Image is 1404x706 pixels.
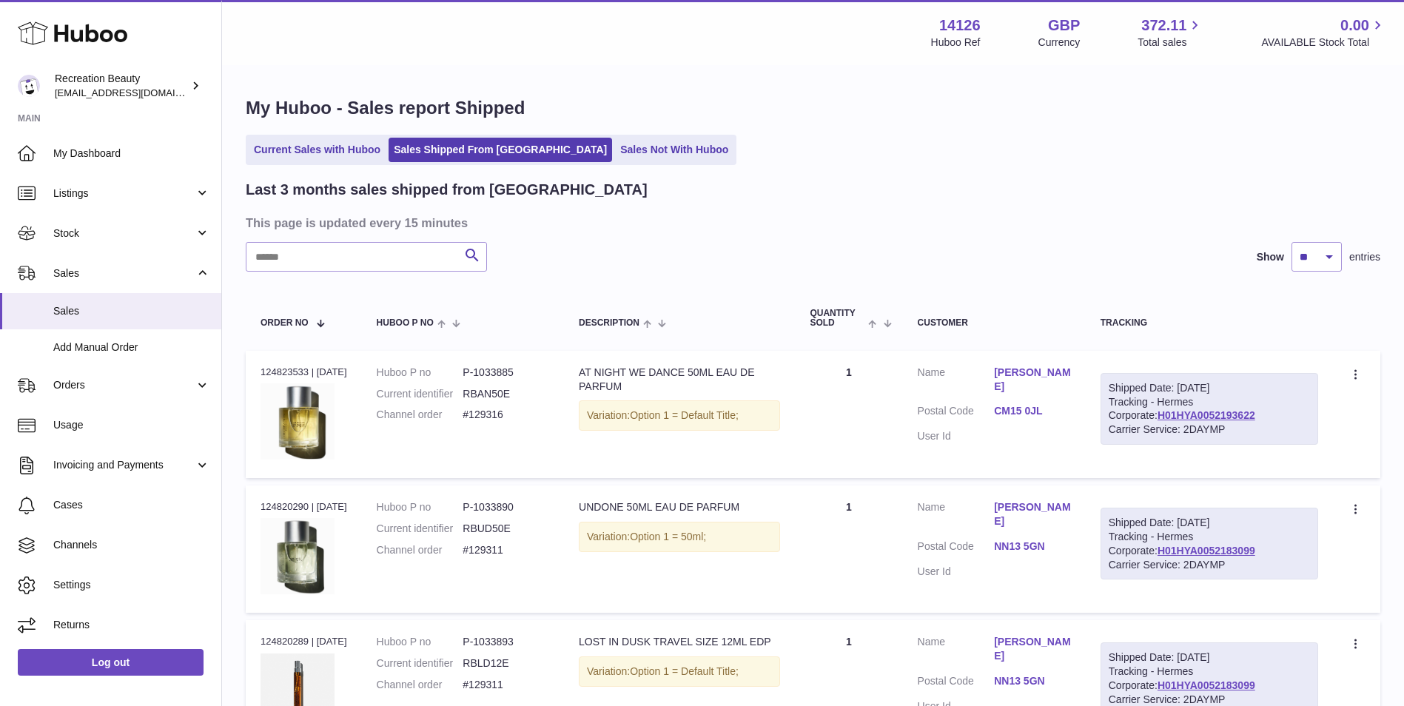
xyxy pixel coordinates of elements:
[246,215,1377,231] h3: This page is updated every 15 minutes
[377,635,463,649] dt: Huboo P no
[377,387,463,401] dt: Current identifier
[463,366,549,380] dd: P-1033885
[1158,679,1255,691] a: H01HYA0052183099
[1158,545,1255,557] a: H01HYA0052183099
[463,408,549,422] dd: #129316
[261,500,347,514] div: 124820290 | [DATE]
[1138,16,1203,50] a: 372.11 Total sales
[377,678,463,692] dt: Channel order
[918,674,995,692] dt: Postal Code
[795,351,902,478] td: 1
[579,366,780,394] div: AT NIGHT WE DANCE 50ML EAU DE PARFUM
[261,518,335,594] img: 2.jpg
[630,531,706,542] span: Option 1 = 50ml;
[795,485,902,613] td: 1
[53,378,195,392] span: Orders
[918,565,995,579] dt: User Id
[53,186,195,201] span: Listings
[1109,558,1310,572] div: Carrier Service: 2DAYMP
[1261,16,1386,50] a: 0.00 AVAILABLE Stock Total
[1101,318,1318,328] div: Tracking
[53,578,210,592] span: Settings
[994,539,1071,554] a: NN13 5GN
[1101,508,1318,580] div: Tracking - Hermes Corporate:
[377,500,463,514] dt: Huboo P no
[1349,250,1380,264] span: entries
[1038,36,1081,50] div: Currency
[630,665,739,677] span: Option 1 = Default Title;
[579,500,780,514] div: UNDONE 50ML EAU DE PARFUM
[261,635,347,648] div: 124820289 | [DATE]
[918,366,995,397] dt: Name
[53,498,210,512] span: Cases
[918,318,1071,328] div: Customer
[918,500,995,532] dt: Name
[1141,16,1186,36] span: 372.11
[377,408,463,422] dt: Channel order
[18,75,40,97] img: customercare@recreationbeauty.com
[579,635,780,649] div: LOST IN DUSK TRAVEL SIZE 12ML EDP
[53,226,195,241] span: Stock
[246,96,1380,120] h1: My Huboo - Sales report Shipped
[246,180,648,200] h2: Last 3 months sales shipped from [GEOGRAPHIC_DATA]
[53,418,210,432] span: Usage
[994,404,1071,418] a: CM15 0JL
[463,656,549,670] dd: RBLD12E
[1109,381,1310,395] div: Shipped Date: [DATE]
[939,16,981,36] strong: 14126
[463,543,549,557] dd: #129311
[463,522,549,536] dd: RBUD50E
[615,138,733,162] a: Sales Not With Huboo
[1109,650,1310,665] div: Shipped Date: [DATE]
[994,366,1071,394] a: [PERSON_NAME]
[579,400,780,431] div: Variation:
[810,309,864,328] span: Quantity Sold
[463,635,549,649] dd: P-1033893
[389,138,612,162] a: Sales Shipped From [GEOGRAPHIC_DATA]
[463,678,549,692] dd: #129311
[918,429,995,443] dt: User Id
[261,383,335,460] img: AtNightWeDance50mledp.jpg
[1158,409,1255,421] a: H01HYA0052193622
[261,318,309,328] span: Order No
[579,656,780,687] div: Variation:
[994,635,1071,663] a: [PERSON_NAME]
[1101,373,1318,446] div: Tracking - Hermes Corporate:
[918,539,995,557] dt: Postal Code
[1048,16,1080,36] strong: GBP
[931,36,981,50] div: Huboo Ref
[579,522,780,552] div: Variation:
[261,366,347,379] div: 124823533 | [DATE]
[377,656,463,670] dt: Current identifier
[53,458,195,472] span: Invoicing and Payments
[377,366,463,380] dt: Huboo P no
[918,404,995,422] dt: Postal Code
[249,138,386,162] a: Current Sales with Huboo
[53,147,210,161] span: My Dashboard
[994,674,1071,688] a: NN13 5GN
[377,543,463,557] dt: Channel order
[630,409,739,421] span: Option 1 = Default Title;
[1109,516,1310,530] div: Shipped Date: [DATE]
[377,318,434,328] span: Huboo P no
[579,318,639,328] span: Description
[1340,16,1369,36] span: 0.00
[1109,423,1310,437] div: Carrier Service: 2DAYMP
[377,522,463,536] dt: Current identifier
[55,72,188,100] div: Recreation Beauty
[918,635,995,667] dt: Name
[994,500,1071,528] a: [PERSON_NAME]
[463,387,549,401] dd: RBAN50E
[53,266,195,280] span: Sales
[55,87,218,98] span: [EMAIL_ADDRESS][DOMAIN_NAME]
[18,649,204,676] a: Log out
[53,304,210,318] span: Sales
[53,340,210,354] span: Add Manual Order
[53,618,210,632] span: Returns
[1261,36,1386,50] span: AVAILABLE Stock Total
[53,538,210,552] span: Channels
[1138,36,1203,50] span: Total sales
[1257,250,1284,264] label: Show
[463,500,549,514] dd: P-1033890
